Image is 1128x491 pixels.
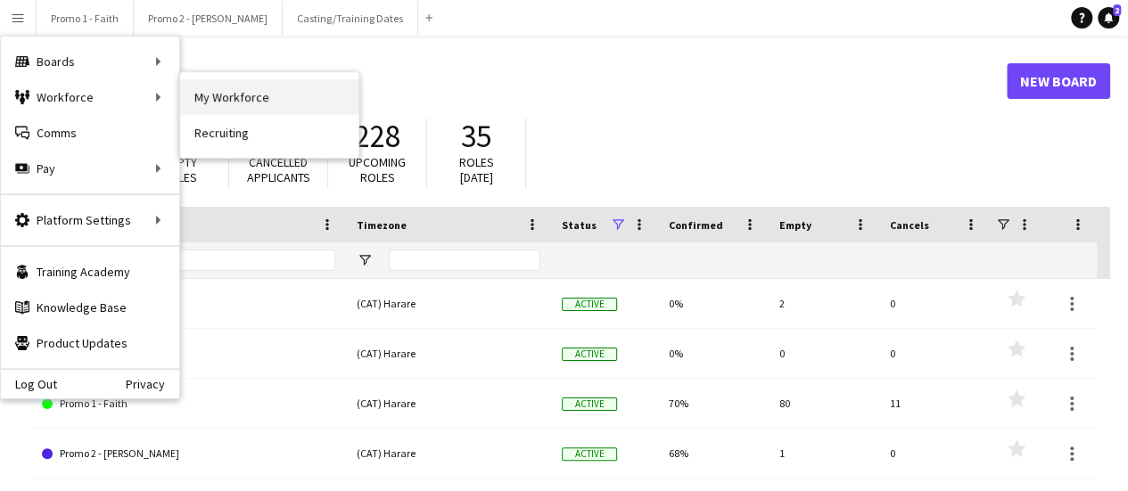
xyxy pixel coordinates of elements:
[355,117,400,156] span: 228
[357,252,373,268] button: Open Filter Menu
[658,379,769,428] div: 70%
[346,379,551,428] div: (CAT) Harare
[669,218,723,232] span: Confirmed
[658,279,769,328] div: 0%
[1,44,179,79] div: Boards
[1,115,179,151] a: Comms
[562,298,617,311] span: Active
[74,250,335,271] input: Board name Filter Input
[461,117,491,156] span: 35
[349,154,406,185] span: Upcoming roles
[779,218,811,232] span: Empty
[890,218,929,232] span: Cancels
[134,1,283,36] button: Promo 2 - [PERSON_NAME]
[562,218,597,232] span: Status
[42,329,335,379] a: CNS Training
[1113,4,1121,16] span: 2
[31,68,1007,94] h1: Boards
[42,429,335,479] a: Promo 2 - [PERSON_NAME]
[42,379,335,429] a: Promo 1 - Faith
[1,151,179,186] div: Pay
[769,379,879,428] div: 80
[42,279,335,329] a: Casting/Training Dates
[346,429,551,478] div: (CAT) Harare
[37,1,134,36] button: Promo 1 - Faith
[1,79,179,115] div: Workforce
[180,79,358,115] a: My Workforce
[126,377,179,391] a: Privacy
[879,329,990,378] div: 0
[769,329,879,378] div: 0
[283,1,418,36] button: Casting/Training Dates
[1,325,179,361] a: Product Updates
[562,348,617,361] span: Active
[1,202,179,238] div: Platform Settings
[357,218,407,232] span: Timezone
[562,447,617,461] span: Active
[769,279,879,328] div: 2
[562,397,617,411] span: Active
[247,154,310,185] span: Cancelled applicants
[346,329,551,378] div: (CAT) Harare
[389,250,540,271] input: Timezone Filter Input
[879,379,990,428] div: 11
[658,429,769,478] div: 68%
[658,329,769,378] div: 0%
[1,290,179,325] a: Knowledge Base
[1,377,57,391] a: Log Out
[459,154,494,185] span: Roles [DATE]
[1007,63,1110,99] a: New Board
[1098,7,1119,29] a: 2
[180,115,358,151] a: Recruiting
[1,254,179,290] a: Training Academy
[879,279,990,328] div: 0
[769,429,879,478] div: 1
[879,429,990,478] div: 0
[346,279,551,328] div: (CAT) Harare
